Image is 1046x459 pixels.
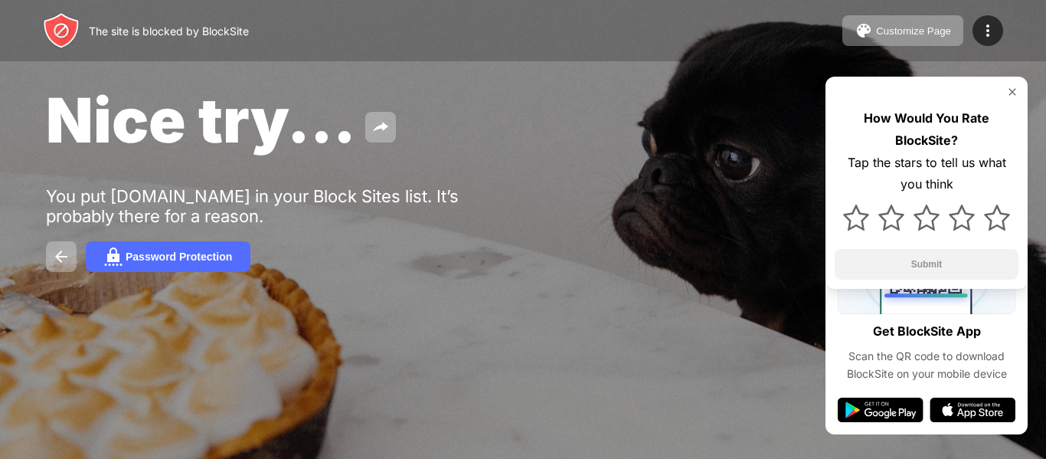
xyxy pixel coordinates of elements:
button: Password Protection [86,241,250,272]
div: Scan the QR code to download BlockSite on your mobile device [838,348,1015,382]
img: header-logo.svg [43,12,80,49]
div: Password Protection [126,251,232,263]
img: google-play.svg [838,398,923,422]
img: app-store.svg [930,398,1015,422]
img: pallet.svg [855,21,873,40]
div: Customize Page [876,25,951,37]
img: rate-us-close.svg [1006,86,1018,98]
img: star.svg [914,205,940,231]
div: You put [DOMAIN_NAME] in your Block Sites list. It’s probably there for a reason. [46,186,519,226]
img: password.svg [104,248,123,266]
img: star.svg [984,205,1010,231]
img: star.svg [878,205,904,231]
button: Customize Page [842,15,963,46]
span: Nice try... [46,83,356,157]
button: Submit [835,249,1018,280]
div: The site is blocked by BlockSite [89,25,249,38]
div: How Would You Rate BlockSite? [835,107,1018,152]
img: star.svg [843,205,869,231]
img: share.svg [371,118,390,136]
div: Tap the stars to tell us what you think [835,152,1018,196]
img: menu-icon.svg [979,21,997,40]
img: star.svg [949,205,975,231]
img: back.svg [52,248,70,266]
